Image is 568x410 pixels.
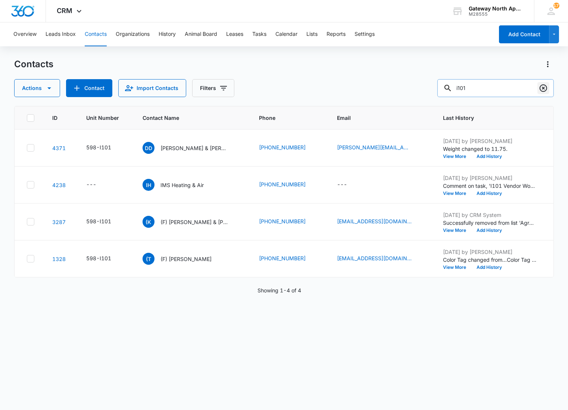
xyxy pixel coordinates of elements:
button: Lists [306,22,318,46]
div: Email - - Select to Edit Field [337,180,361,189]
div: Contact Name - (F) Kaitlyn Blache & Jonathan McCollum - Select to Edit Field [143,216,241,228]
a: Navigate to contact details page for (F) Tawney Leighty [52,256,66,262]
div: Contact Name - Daniel Dobrowski & Myranda Lashay Nelson - Select to Edit Field [143,142,241,154]
button: Add Contact [66,79,112,97]
div: Email - kaitlynmccollum2020@gmail.com - Select to Edit Field [337,217,425,226]
div: --- [337,180,347,189]
a: [PHONE_NUMBER] [259,180,306,188]
div: Phone - (970) 532-0123 - Select to Edit Field [259,180,319,189]
button: Clear [537,82,549,94]
button: Filters [192,79,234,97]
button: Reports [327,22,346,46]
span: (K [143,216,155,228]
div: Contact Name - IMS Heating & Air - Select to Edit Field [143,179,217,191]
div: Contact Name - (F) Tawney Leighty - Select to Edit Field [143,253,225,265]
a: Navigate to contact details page for Daniel Dobrowski & Myranda Lashay Nelson [52,145,66,151]
div: Unit Number - 598-I101 - Select to Edit Field [86,254,125,263]
div: notifications count [553,3,559,9]
p: Showing 1-4 of 4 [258,286,301,294]
a: [PERSON_NAME][EMAIL_ADDRESS][PERSON_NAME][DOMAIN_NAME] [337,143,412,151]
button: Overview [13,22,37,46]
div: Unit Number - 598-I101 - Select to Edit Field [86,143,125,152]
button: Organizations [116,22,150,46]
div: 598-I101 [86,254,111,262]
button: Add History [471,228,507,233]
button: View More [443,228,471,233]
a: [PHONE_NUMBER] [259,217,306,225]
p: Comment on task, 'I101 Vendor Work Order' "Technician inspected condenser unit. Unit in good shap... [443,182,536,190]
div: Email - dobrowski.daniel@gmail.com - Select to Edit Field [337,143,425,152]
button: Tasks [252,22,266,46]
a: [EMAIL_ADDRESS][DOMAIN_NAME] [337,254,412,262]
div: Phone - (713) 702-3445 - Select to Edit Field [259,143,319,152]
div: --- [86,180,96,189]
p: [DATE] by [PERSON_NAME] [443,248,536,256]
h1: Contacts [14,59,53,70]
p: (F) [PERSON_NAME] [160,255,212,263]
span: Email [337,114,414,122]
p: IMS Heating & Air [160,181,204,189]
p: Color Tag changed from ... Color Tag changed from rgb(0, 0, 0) to rgb(246, 246, 246). [443,256,536,264]
span: Contact Name [143,114,230,122]
button: Actions [542,58,554,70]
div: 598-I101 [86,217,111,225]
button: Leads Inbox [46,22,76,46]
button: Settings [355,22,375,46]
button: Add Contact [499,25,549,43]
a: [PHONE_NUMBER] [259,254,306,262]
span: CRM [57,7,73,15]
p: [PERSON_NAME] & [PERSON_NAME] [160,144,228,152]
button: Add History [471,191,507,196]
span: Unit Number [86,114,125,122]
div: account id [469,12,523,17]
button: Contacts [85,22,107,46]
div: Phone - (720) 680-9552 - Select to Edit Field [259,254,319,263]
button: Calendar [275,22,297,46]
button: Add History [471,265,507,270]
div: Unit Number - 598-I101 - Select to Edit Field [86,217,125,226]
button: Add History [471,154,507,159]
p: [DATE] by [PERSON_NAME] [443,174,536,182]
span: (T [143,253,155,265]
p: [DATE] by CRM System [443,211,536,219]
div: Unit Number - - Select to Edit Field [86,180,110,189]
button: View More [443,154,471,159]
span: DD [143,142,155,154]
button: Animal Board [185,22,217,46]
a: [EMAIL_ADDRESS][DOMAIN_NAME] [337,217,412,225]
span: Phone [259,114,308,122]
span: 177 [553,3,559,9]
div: Email - tawneyleighty@yahoo.com - Select to Edit Field [337,254,425,263]
button: View More [443,191,471,196]
p: Weight changed to 11.75. [443,145,536,153]
button: Actions [14,79,60,97]
div: 598-I101 [86,143,111,151]
button: History [159,22,176,46]
span: ID [52,114,57,122]
button: Import Contacts [118,79,186,97]
button: Leases [226,22,243,46]
p: (F) [PERSON_NAME] & [PERSON_NAME] [160,218,228,226]
button: View More [443,265,471,270]
p: Successfully removed from list 'Agreed to Subscribe - Emails'. [443,219,536,227]
div: Phone - (720) 205-7461 - Select to Edit Field [259,217,319,226]
input: Search Contacts [437,79,554,97]
p: [DATE] by [PERSON_NAME] [443,137,536,145]
a: Navigate to contact details page for (F) Kaitlyn Blache & Jonathan McCollum [52,219,66,225]
span: IH [143,179,155,191]
span: Last History [443,114,525,122]
div: account name [469,6,523,12]
a: Navigate to contact details page for IMS Heating & Air [52,182,66,188]
a: [PHONE_NUMBER] [259,143,306,151]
